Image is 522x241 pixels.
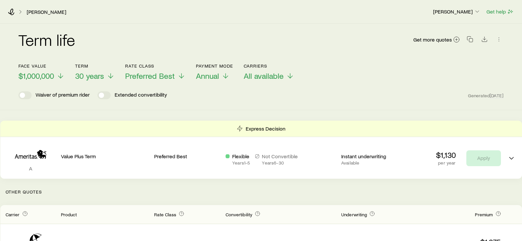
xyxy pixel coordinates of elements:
span: Annual [196,71,219,80]
div: Term quotes [0,121,522,179]
button: Rate ClassPreferred Best [125,63,185,81]
p: Payment Mode [196,63,233,69]
button: Get help [486,8,514,15]
button: Face value$1,000,000 [18,63,65,81]
span: Premium [475,212,493,217]
p: Term [75,63,115,69]
p: Carriers [244,63,294,69]
span: Product [61,212,77,217]
p: Years 1 - 5 [232,160,250,166]
p: Waiver of premium rider [36,91,90,99]
span: All available [244,71,284,80]
span: Rate Class [154,212,176,217]
p: Rate Class [125,63,185,69]
p: A [6,165,56,172]
button: Apply [466,150,501,166]
h2: Term life [18,32,75,47]
button: CarriersAll available [244,63,294,81]
span: Carrier [6,212,20,217]
span: Get more quotes [413,37,452,42]
p: Value Plus Term [61,153,149,160]
p: Other Quotes [0,179,522,205]
p: Not Convertible [262,153,298,160]
span: Generated [468,93,504,99]
span: [DATE] [490,93,504,99]
a: [PERSON_NAME] [26,9,67,15]
span: 30 years [75,71,104,80]
p: per year [436,160,456,166]
span: Convertibility [226,212,252,217]
button: Term30 years [75,63,115,81]
span: $1,000,000 [18,71,54,80]
span: Preferred Best [125,71,175,80]
p: Face value [18,63,65,69]
button: [PERSON_NAME] [433,8,481,16]
p: Extended convertibility [115,91,167,99]
button: Payment ModeAnnual [196,63,233,81]
p: Express Decision [246,125,286,132]
p: Flexible [232,153,250,160]
p: Preferred Best [154,153,220,160]
span: Underwriting [341,212,367,217]
p: Available [341,160,407,166]
p: $1,130 [436,150,456,160]
p: Instant underwriting [341,153,407,160]
a: Download CSV [480,37,489,44]
p: Years 6 - 30 [262,160,298,166]
a: Get more quotes [413,36,460,44]
p: [PERSON_NAME] [433,8,481,15]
